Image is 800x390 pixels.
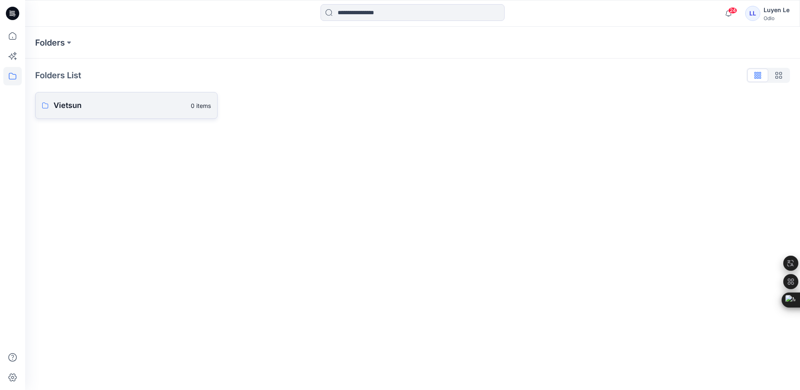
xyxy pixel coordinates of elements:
p: Vietsun [54,100,186,111]
a: Vietsun0 items [35,92,218,119]
p: Folders List [35,69,81,82]
div: LL [745,6,760,21]
div: Odlo [764,15,790,21]
div: Luyen Le [764,5,790,15]
a: Folders [35,37,65,49]
span: 24 [728,7,737,14]
p: 0 items [191,101,211,110]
